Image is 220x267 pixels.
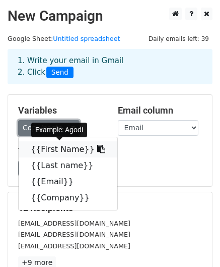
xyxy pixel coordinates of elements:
[18,105,103,116] h5: Variables
[53,35,120,42] a: Untitled spreadsheet
[18,231,130,238] small: [EMAIL_ADDRESS][DOMAIN_NAME]
[145,33,212,44] span: Daily emails left: 39
[31,123,87,137] div: Example: Agodi
[19,190,117,206] a: {{Company}}
[118,105,202,116] h5: Email column
[170,219,220,267] iframe: Chat Widget
[19,141,117,157] a: {{First Name}}
[18,120,80,136] a: Copy/paste...
[19,174,117,190] a: {{Email}}
[145,35,212,42] a: Daily emails left: 39
[18,242,130,250] small: [EMAIL_ADDRESS][DOMAIN_NAME]
[19,157,117,174] a: {{Last name}}
[8,8,212,25] h2: New Campaign
[8,35,120,42] small: Google Sheet:
[18,220,130,227] small: [EMAIL_ADDRESS][DOMAIN_NAME]
[46,67,74,79] span: Send
[10,55,210,78] div: 1. Write your email in Gmail 2. Click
